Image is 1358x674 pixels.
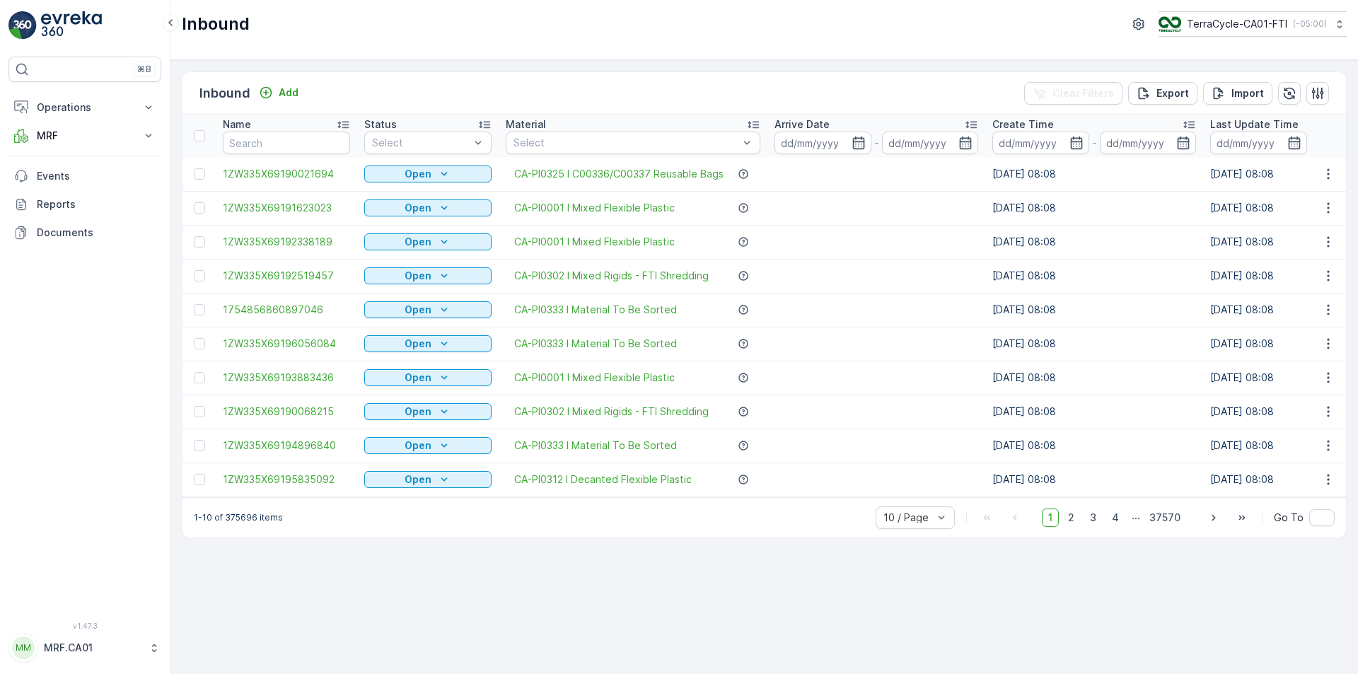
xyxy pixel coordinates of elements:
p: Open [405,472,431,487]
button: MRF [8,122,161,150]
button: Open [364,403,492,420]
p: Material [506,117,546,132]
span: 3 [1084,509,1103,527]
button: Open [364,267,492,284]
p: Open [405,337,431,351]
a: CA-PI0302 I Mixed Rigids - FTI Shredding [514,405,709,419]
p: Documents [37,226,156,240]
button: Operations [8,93,161,122]
td: [DATE] 08:08 [985,293,1203,327]
span: 37570 [1143,509,1187,527]
span: 4 [1105,509,1125,527]
input: dd/mm/yyyy [882,132,979,154]
div: Toggle Row Selected [194,406,205,417]
a: 1ZW335X69192338189 [223,235,350,249]
td: [DATE] 08:08 [985,327,1203,361]
a: 1754856860897046 [223,303,350,317]
input: dd/mm/yyyy [774,132,871,154]
div: Toggle Row Selected [194,168,205,180]
p: Reports [37,197,156,211]
span: Go To [1274,511,1304,525]
a: CA-PI0333 I Material To Be Sorted [514,337,677,351]
p: Events [37,169,156,183]
p: ( -05:00 ) [1293,18,1327,30]
p: 1-10 of 375696 items [194,512,283,523]
td: [DATE] 08:08 [985,225,1203,259]
p: Open [405,167,431,181]
p: Open [405,405,431,419]
button: Open [364,233,492,250]
input: dd/mm/yyyy [1100,132,1197,154]
a: 1ZW335X69195835092 [223,472,350,487]
span: v 1.47.3 [8,622,161,630]
button: Open [364,165,492,182]
button: Export [1128,82,1197,105]
a: CA-PI0001 I Mixed Flexible Plastic [514,201,675,215]
input: Search [223,132,350,154]
div: Toggle Row Selected [194,304,205,315]
div: Toggle Row Selected [194,202,205,214]
p: Open [405,371,431,385]
a: 1ZW335X69193883436 [223,371,350,385]
td: [DATE] 08:08 [985,259,1203,293]
p: ⌘B [137,64,151,75]
img: logo [8,11,37,40]
a: 1ZW335X69190068215 [223,405,350,419]
p: Inbound [182,13,250,35]
td: [DATE] 08:08 [985,361,1203,395]
td: [DATE] 08:08 [985,429,1203,463]
p: Operations [37,100,133,115]
a: Reports [8,190,161,219]
button: Import [1203,82,1272,105]
a: CA-PI0333 I Material To Be Sorted [514,303,677,317]
button: TerraCycle-CA01-FTI(-05:00) [1159,11,1347,37]
p: Inbound [199,83,250,103]
img: logo_light-DOdMpM7g.png [41,11,102,40]
a: CA-PI0001 I Mixed Flexible Plastic [514,235,675,249]
a: Events [8,162,161,190]
span: CA-PI0302 I Mixed Rigids - FTI Shredding [514,269,709,283]
p: Add [279,86,298,100]
a: CA-PI0001 I Mixed Flexible Plastic [514,371,675,385]
td: [DATE] 08:08 [985,395,1203,429]
a: CA-PI0325 I C00336/C00337 Reusable Bags [514,167,724,181]
input: dd/mm/yyyy [1210,132,1307,154]
div: Toggle Row Selected [194,474,205,485]
p: Open [405,438,431,453]
p: Status [364,117,397,132]
p: Open [405,303,431,317]
span: 2 [1062,509,1081,527]
span: CA-PI0312 I Decanted Flexible Plastic [514,472,692,487]
a: CA-PI0333 I Material To Be Sorted [514,438,677,453]
p: Open [405,235,431,249]
a: 1ZW335X69194896840 [223,438,350,453]
div: Toggle Row Selected [194,338,205,349]
a: 1ZW335X69196056084 [223,337,350,351]
td: [DATE] 08:08 [985,463,1203,496]
button: MMMRF.CA01 [8,633,161,663]
a: 1ZW335X69191623023 [223,201,350,215]
a: 1ZW335X69192519457 [223,269,350,283]
input: dd/mm/yyyy [992,132,1089,154]
p: - [1092,134,1097,151]
button: Open [364,437,492,454]
p: ... [1132,509,1140,527]
button: Open [364,199,492,216]
td: [DATE] 08:08 [985,157,1203,191]
p: Open [405,269,431,283]
div: MM [12,637,35,659]
button: Open [364,369,492,386]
